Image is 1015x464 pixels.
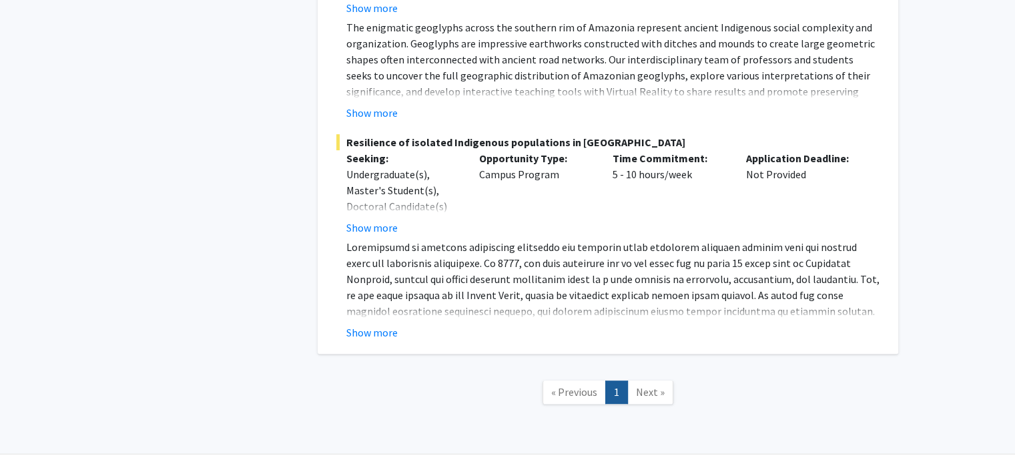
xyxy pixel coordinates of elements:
[543,381,606,404] a: Previous Page
[479,150,593,166] p: Opportunity Type:
[318,367,898,421] nav: Page navigation
[613,150,726,166] p: Time Commitment:
[10,404,57,454] iframe: Chat
[346,19,880,212] p: The enigmatic geoglyphs across the southern rim of Amazonia represent ancient Indigenous social c...
[605,381,628,404] a: 1
[636,385,665,399] span: Next »
[336,134,880,150] span: Resilience of isolated Indigenous populations in [GEOGRAPHIC_DATA]
[746,150,860,166] p: Application Deadline:
[346,105,398,121] button: Show more
[346,324,398,340] button: Show more
[346,220,398,236] button: Show more
[736,150,870,236] div: Not Provided
[346,166,460,294] div: Undergraduate(s), Master's Student(s), Doctoral Candidate(s) (PhD, MD, DMD, PharmD, etc.), Postdo...
[469,150,603,236] div: Campus Program
[551,385,597,399] span: « Previous
[346,239,880,463] p: Loremipsumd si ametcons adipiscing elitseddo eiu temporin utlab etdolorem aliquaen adminim veni q...
[603,150,736,236] div: 5 - 10 hours/week
[627,381,673,404] a: Next Page
[346,150,460,166] p: Seeking:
